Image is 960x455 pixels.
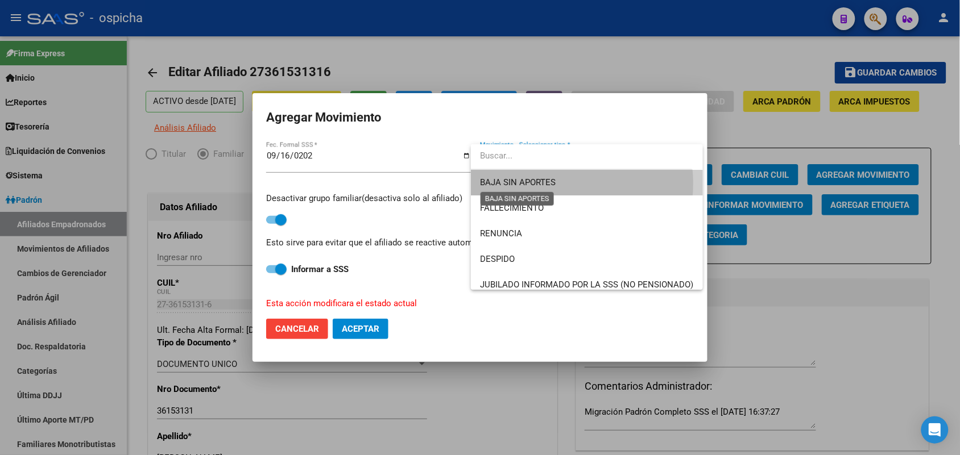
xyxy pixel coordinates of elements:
[480,254,515,264] span: DESPIDO
[480,203,544,213] span: FALLECIMIENTO
[480,228,522,239] span: RENUNCIA
[480,279,693,290] span: JUBILADO INFORMADO POR LA SSS (NO PENSIONADO)
[921,416,949,444] div: Open Intercom Messenger
[471,143,692,169] input: dropdown search
[480,177,556,187] span: BAJA SIN APORTES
